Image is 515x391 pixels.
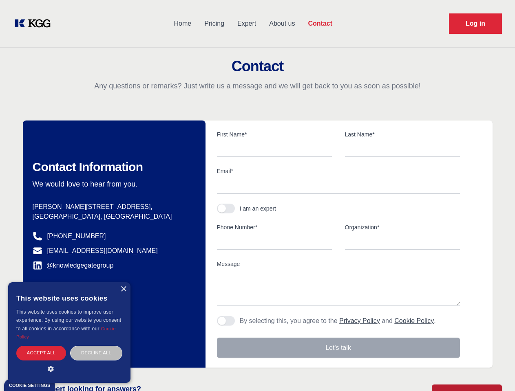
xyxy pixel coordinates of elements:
[339,317,380,324] a: Privacy Policy
[70,346,122,360] div: Decline all
[167,13,198,34] a: Home
[240,204,276,213] div: I am an expert
[263,13,301,34] a: About us
[474,352,515,391] iframe: Chat Widget
[47,231,106,241] a: [PHONE_NUMBER]
[240,316,436,326] p: By selecting this, you agree to the and .
[217,338,460,358] button: Let's talk
[16,326,116,339] a: Cookie Policy
[217,130,332,138] label: First Name*
[33,261,114,270] a: @knowledgegategroup
[33,179,192,189] p: We would love to hear from you.
[33,160,192,174] h2: Contact Information
[10,58,505,75] h2: Contact
[345,130,460,138] label: Last Name*
[217,223,332,231] label: Phone Number*
[120,286,126,292] div: Close
[47,246,158,256] a: [EMAIL_ADDRESS][DOMAIN_NAME]
[16,309,121,332] span: This website uses cookies to improve user experience. By using our website you consent to all coo...
[217,260,460,268] label: Message
[301,13,339,34] a: Contact
[198,13,231,34] a: Pricing
[217,167,460,175] label: Email*
[394,317,434,324] a: Cookie Policy
[13,17,57,30] a: KOL Knowledge Platform: Talk to Key External Experts (KEE)
[16,346,66,360] div: Accept all
[449,13,502,34] a: Request Demo
[345,223,460,231] label: Organization*
[33,212,192,222] p: [GEOGRAPHIC_DATA], [GEOGRAPHIC_DATA]
[10,81,505,91] p: Any questions or remarks? Just write us a message and we will get back to you as soon as possible!
[9,383,50,388] div: Cookie settings
[231,13,263,34] a: Expert
[16,288,122,308] div: This website uses cookies
[33,202,192,212] p: [PERSON_NAME][STREET_ADDRESS],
